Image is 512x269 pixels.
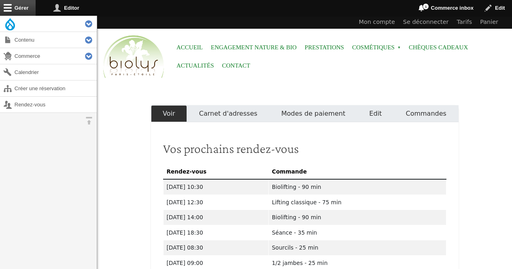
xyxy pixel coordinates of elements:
[167,199,203,205] time: [DATE] 12:30
[163,141,446,156] h2: Vos prochains rendez-vous
[305,38,344,57] a: Prestations
[269,105,357,122] a: Modes de paiement
[167,244,203,251] time: [DATE] 08:30
[453,16,476,29] a: Tarifs
[222,57,251,75] a: Contact
[268,179,446,195] td: Biolifting - 90 min
[352,38,401,57] span: Cosmétiques
[167,184,203,190] time: [DATE] 10:30
[268,225,446,240] td: Séance - 35 min
[101,34,166,80] img: Accueil
[268,164,446,179] th: Commande
[268,240,446,256] td: Sourcils - 25 min
[394,105,459,122] a: Commandes
[163,164,268,179] th: Rendez-vous
[167,214,203,220] time: [DATE] 14:00
[268,210,446,225] td: Biolifting - 90 min
[167,260,203,266] time: [DATE] 09:00
[97,16,512,85] header: Entête du site
[355,16,399,29] a: Mon compte
[151,105,187,122] a: Voir
[409,38,468,57] a: Chèques cadeaux
[476,16,502,29] a: Panier
[397,46,401,49] span: »
[151,105,459,122] nav: Onglets
[167,229,203,236] time: [DATE] 18:30
[81,113,97,129] button: Orientation horizontale
[176,57,214,75] a: Actualités
[399,16,453,29] a: Se déconnecter
[176,38,203,57] a: Accueil
[357,105,394,122] a: Edit
[268,195,446,210] td: Lifting classique - 75 min
[423,3,429,10] span: 1
[211,38,297,57] a: Engagement Nature & Bio
[187,105,269,122] a: Carnet d'adresses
